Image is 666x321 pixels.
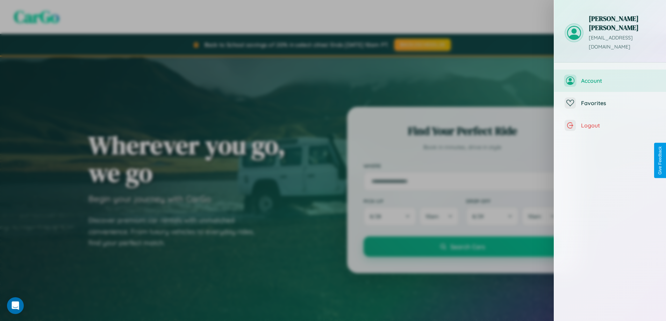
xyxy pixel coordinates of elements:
div: Open Intercom Messenger [7,297,24,314]
span: Logout [581,122,656,129]
span: Account [581,77,656,84]
button: Logout [554,114,666,137]
p: [EMAIL_ADDRESS][DOMAIN_NAME] [589,34,656,52]
h3: [PERSON_NAME] [PERSON_NAME] [589,14,656,32]
button: Account [554,70,666,92]
button: Favorites [554,92,666,114]
div: Give Feedback [658,146,663,175]
span: Favorites [581,100,656,107]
